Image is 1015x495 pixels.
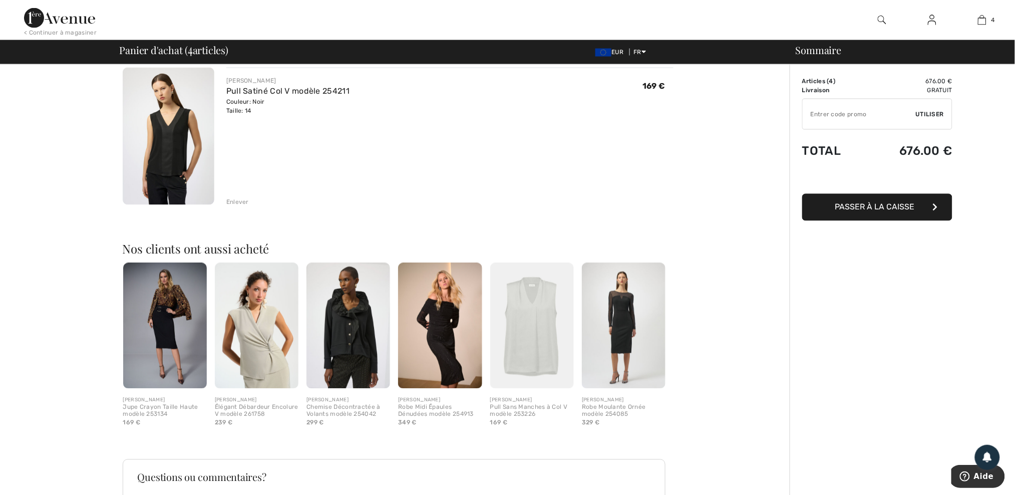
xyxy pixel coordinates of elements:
span: 169 € [642,81,665,91]
img: 1ère Avenue [24,8,95,28]
span: 329 € [582,419,600,426]
td: Gratuit [866,86,952,95]
div: Jupe Crayon Taille Haute modèle 253134 [123,404,207,418]
h3: Questions ou commentaires? [138,472,650,482]
div: Sommaire [784,45,1009,55]
span: 349 € [398,419,417,426]
img: Mes infos [928,14,936,26]
td: Articles ( ) [802,77,866,86]
div: [PERSON_NAME] [398,397,482,404]
iframe: PayPal [802,168,952,190]
div: [PERSON_NAME] [306,397,390,404]
span: Passer à la caisse [835,202,915,212]
img: Euro [595,49,611,57]
div: [PERSON_NAME] [215,397,298,404]
div: Enlever [226,198,249,207]
span: 4 [188,43,193,56]
div: Robe Midi Épaules Dénudées modèle 254913 [398,404,482,418]
img: Mon panier [978,14,986,26]
div: [PERSON_NAME] [582,397,665,404]
div: Chemise Décontractée à Volants modèle 254042 [306,404,390,418]
span: 299 € [306,419,324,426]
div: Pull Sans Manches à Col V modèle 253226 [490,404,574,418]
span: 4 [991,16,995,25]
div: [PERSON_NAME] [226,76,350,85]
img: recherche [878,14,886,26]
div: Couleur: Noir Taille: 14 [226,97,350,115]
span: 169 € [123,419,141,426]
td: Total [802,134,866,168]
img: Robe Midi Épaules Dénudées modèle 254913 [398,263,482,389]
img: Pull Satiné Col V modèle 254211 [123,68,214,205]
img: Chemise Décontractée à Volants modèle 254042 [306,263,390,389]
td: 676.00 € [866,77,952,86]
span: FR [634,49,646,56]
span: 239 € [215,419,233,426]
img: Robe Moulante Ornée modèle 254085 [582,263,665,389]
div: Robe Moulante Ornée modèle 254085 [582,404,665,418]
img: Pull Sans Manches à Col V modèle 253226 [490,263,574,389]
span: EUR [595,49,627,56]
img: Jupe Crayon Taille Haute modèle 253134 [123,263,207,389]
iframe: Ouvre un widget dans lequel vous pouvez trouver plus d’informations [951,465,1005,490]
span: Utiliser [916,110,944,119]
img: Élégant Débardeur Encolure V modèle 261758 [215,263,298,389]
div: Élégant Débardeur Encolure V modèle 261758 [215,404,298,418]
div: [PERSON_NAME] [123,397,207,404]
h2: Nos clients ont aussi acheté [123,243,673,255]
span: Panier d'achat ( articles) [120,45,228,55]
span: 169 € [490,419,508,426]
input: Code promo [803,99,916,129]
div: [PERSON_NAME] [490,397,574,404]
div: < Continuer à magasiner [24,28,97,37]
span: 4 [829,78,833,85]
a: Pull Satiné Col V modèle 254211 [226,86,350,96]
td: Livraison [802,86,866,95]
a: Se connecter [920,14,944,27]
button: Passer à la caisse [802,194,952,221]
td: 676.00 € [866,134,952,168]
a: 4 [957,14,1006,26]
